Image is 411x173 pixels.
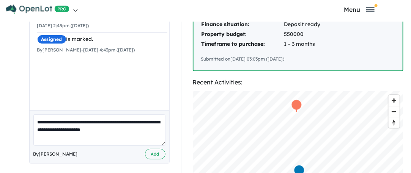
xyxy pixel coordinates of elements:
[389,95,400,106] button: Zoom in
[37,23,89,28] small: [DATE] 2:45pm ([DATE])
[284,30,395,39] td: 550000
[33,150,78,158] span: By [PERSON_NAME]
[291,99,302,113] div: Map marker
[284,39,395,49] td: 1 - 3 months
[389,117,400,128] span: Reset bearing to north
[37,35,66,44] span: Assigned
[389,106,400,117] span: Zoom out
[201,55,395,63] div: Submitted on [DATE] 03:03pm ([DATE])
[145,149,165,160] button: Add
[37,35,167,44] div: is marked.
[284,20,395,30] td: Deposit ready
[201,30,284,39] td: Property budget:
[201,20,284,30] td: Finance situation:
[193,77,403,87] div: Recent Activities:
[6,5,69,14] img: Openlot PRO Logo White
[389,117,400,128] button: Reset bearing to north
[309,6,409,13] button: Toggle navigation
[201,39,284,49] td: Timeframe to purchase:
[37,47,135,53] small: By [PERSON_NAME] - [DATE] 4:43pm ([DATE])
[389,106,400,117] button: Zoom out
